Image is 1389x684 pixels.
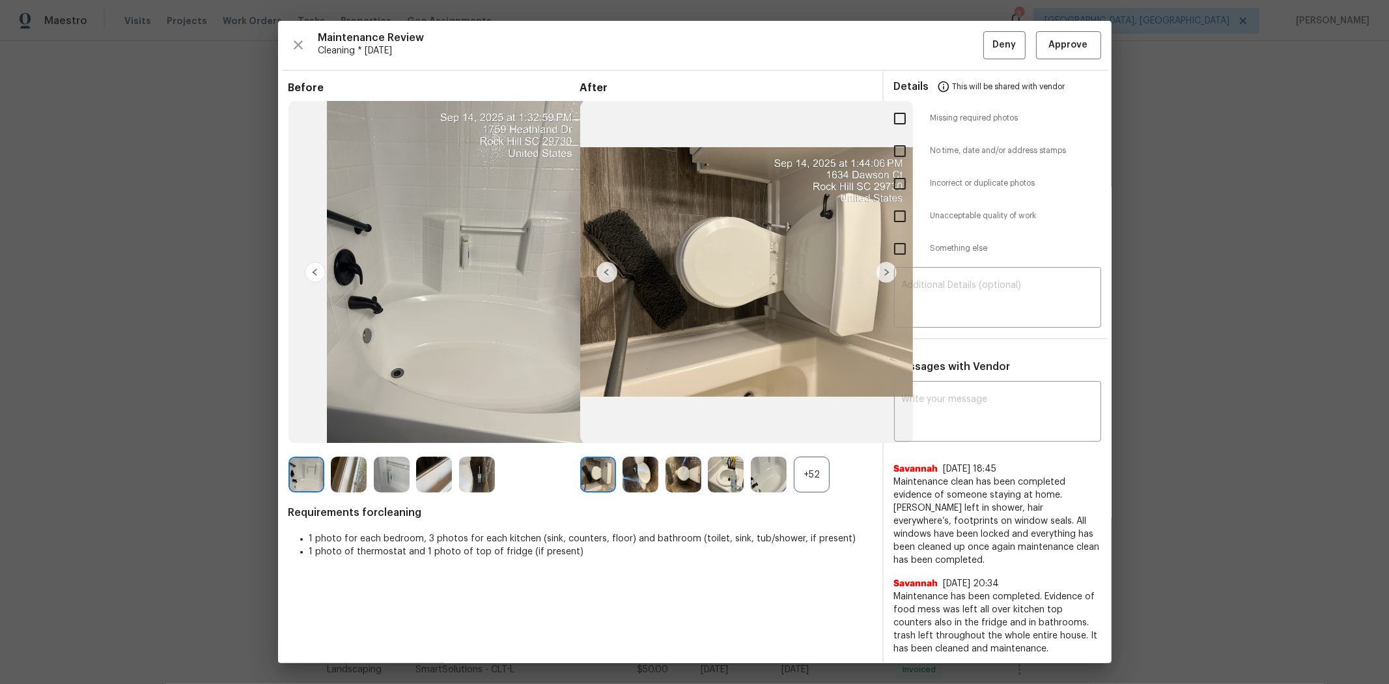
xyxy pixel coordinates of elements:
div: Something else [884,233,1112,265]
span: After [580,81,872,94]
span: Requirements for cleaning [288,506,872,519]
span: [DATE] 20:34 [944,579,1000,588]
span: Savannah [894,463,938,476]
li: 1 photo for each bedroom, 3 photos for each kitchen (sink, counters, floor) and bathroom (toilet,... [309,532,872,545]
img: right-chevron-button-url [876,262,897,283]
span: This will be shared with vendor [953,71,1065,102]
img: left-chevron-button-url [305,262,326,283]
div: No time, date and/or address stamps [884,135,1112,167]
span: Deny [992,37,1016,53]
div: +52 [794,457,830,492]
button: Approve [1036,31,1101,59]
div: Unacceptable quality of work [884,200,1112,233]
span: Approve [1049,37,1088,53]
span: Incorrect or duplicate photos [931,178,1101,189]
span: Unacceptable quality of work [931,210,1101,221]
span: Before [288,81,580,94]
span: Messages with Vendor [894,362,1011,372]
li: 1 photo of thermostat and 1 photo of top of fridge (if present) [309,545,872,558]
span: Maintenance Review [318,31,983,44]
span: Maintenance clean has been completed evidence of someone staying at home. [PERSON_NAME] left in s... [894,476,1101,567]
span: Details [894,71,929,102]
span: Missing required photos [931,113,1101,124]
span: No time, date and/or address stamps [931,145,1101,156]
span: [DATE] 18:45 [944,464,997,474]
span: Savannah [894,577,938,590]
button: Deny [983,31,1026,59]
img: left-chevron-button-url [596,262,617,283]
span: Maintenance has been completed. Evidence of food mess was left all over kitchen top counters also... [894,590,1101,655]
span: Something else [931,243,1101,254]
span: Cleaning * [DATE] [318,44,983,57]
div: Incorrect or duplicate photos [884,167,1112,200]
div: Missing required photos [884,102,1112,135]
